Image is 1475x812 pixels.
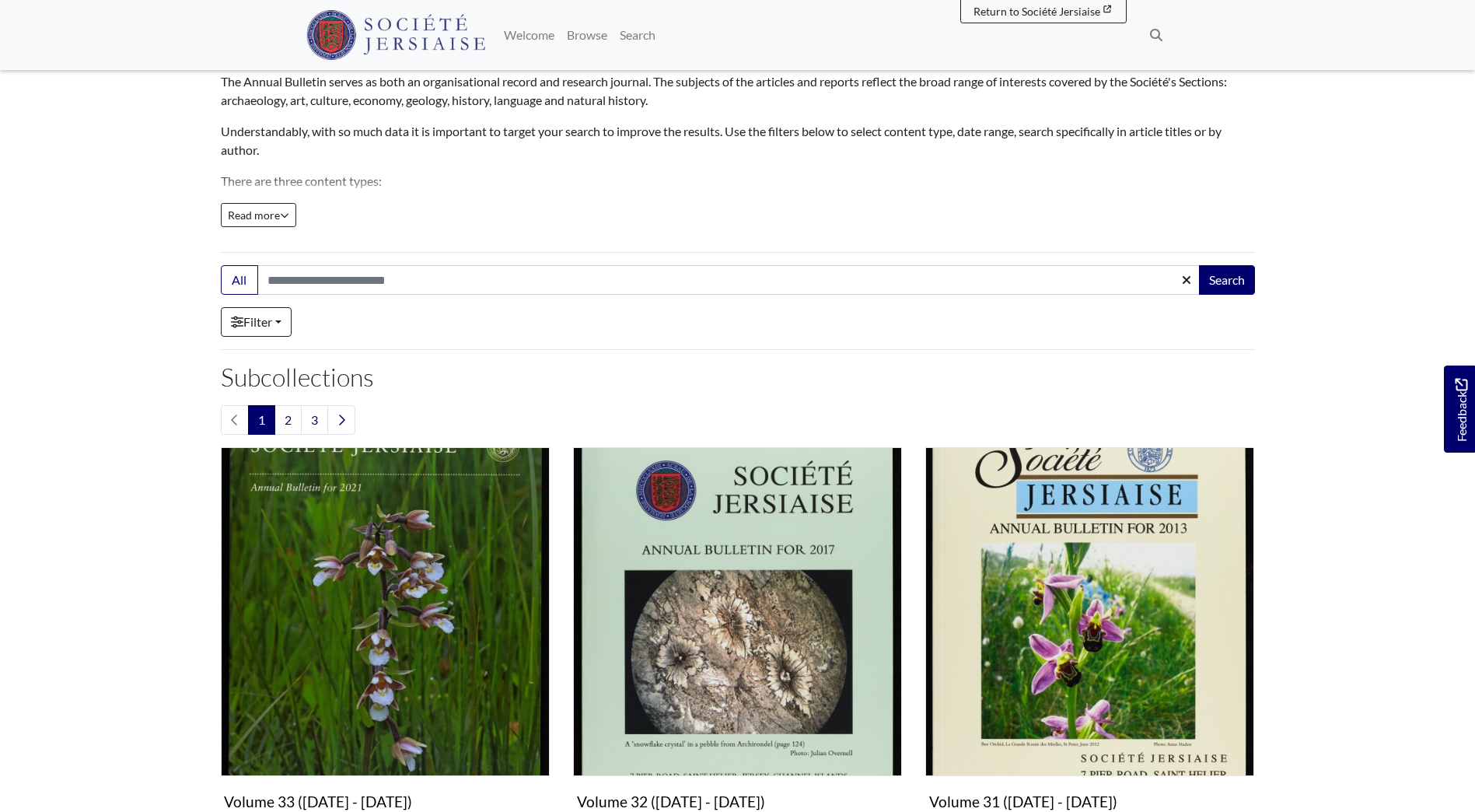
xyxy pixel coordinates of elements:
[221,122,1255,159] p: Understandably, with so much data it is important to target your search to improve the results. U...
[221,405,249,435] li: Previous page
[1452,378,1470,441] span: Feedback
[221,307,292,337] a: Filter
[257,265,1201,295] input: Search this collection...
[573,447,902,776] img: Volume 32 (2017 - 2020)
[221,72,1255,110] p: The Annual Bulletin serves as both an organisational record and research journal. The subjects of...
[327,405,355,435] a: Next page
[973,5,1100,18] span: Return to Société Jersiaise
[221,203,296,227] button: Read all of the content
[925,447,1254,776] img: Volume 31 (2013 - 2016)
[306,10,486,60] img: Société Jersiaise
[498,19,561,51] a: Welcome
[301,405,328,435] a: Goto page 3
[221,265,258,295] button: All
[613,19,662,51] a: Search
[1444,366,1475,453] a: Would you like to provide feedback?
[221,362,1255,392] h2: Subcollections
[221,172,1255,247] p: There are three content types: Information: contains administrative information. Reports: contain...
[1199,265,1255,295] button: Search
[274,405,302,435] a: Goto page 2
[221,405,1255,435] nav: pagination
[228,208,289,222] span: Read more
[221,447,550,776] img: Volume 33 (2021 - 2024)
[561,19,613,51] a: Browse
[248,405,275,435] span: Goto page 1
[306,6,486,64] a: Société Jersiaise logo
